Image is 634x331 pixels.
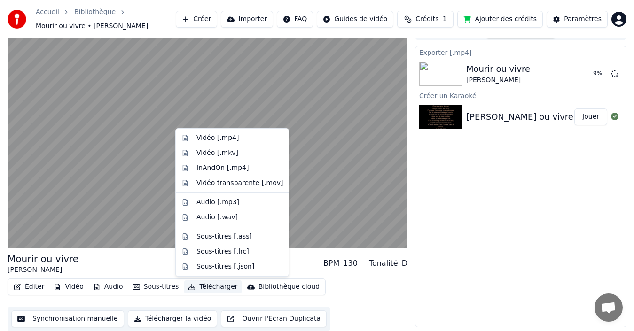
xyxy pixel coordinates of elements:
[443,15,447,24] span: 1
[466,62,530,76] div: Mourir ou vivre
[11,310,124,327] button: Synchronisation manuelle
[184,280,241,293] button: Télécharger
[564,15,602,24] div: Paramètres
[50,280,87,293] button: Vidéo
[10,280,48,293] button: Éditer
[466,76,530,85] div: [PERSON_NAME]
[36,22,148,31] span: Mourir ou vivre • [PERSON_NAME]
[196,198,239,207] div: Audio [.mp3]
[221,11,273,28] button: Importer
[128,310,218,327] button: Télécharger la vidéo
[402,258,407,269] div: D
[176,11,217,28] button: Créer
[36,8,59,17] a: Accueil
[36,8,176,31] nav: breadcrumb
[196,178,283,188] div: Vidéo transparente [.mov]
[415,90,626,101] div: Créer un Karaoké
[457,11,543,28] button: Ajouter des crédits
[466,110,573,123] div: [PERSON_NAME] ou vivre
[574,108,607,125] button: Jouer
[323,258,339,269] div: BPM
[415,46,626,58] div: Exporter [.mp4]
[196,247,249,256] div: Sous-titres [.lrc]
[129,280,183,293] button: Sous-titres
[593,70,607,77] div: 9 %
[343,258,358,269] div: 130
[317,11,393,28] button: Guides de vidéo
[196,133,239,143] div: Vidéo [.mp4]
[8,265,78,275] div: [PERSON_NAME]
[89,280,127,293] button: Audio
[547,11,608,28] button: Paramètres
[196,262,254,271] div: Sous-titres [.json]
[196,232,252,241] div: Sous-titres [.ass]
[258,282,320,292] div: Bibliothèque cloud
[221,310,327,327] button: Ouvrir l'Ecran Duplicata
[196,213,238,222] div: Audio [.wav]
[8,10,26,29] img: youka
[397,11,454,28] button: Crédits1
[196,148,238,158] div: Vidéo [.mkv]
[8,252,78,265] div: Mourir ou vivre
[277,11,313,28] button: FAQ
[196,163,249,173] div: InAndOn [.mp4]
[595,293,623,322] a: Ouvrir le chat
[369,258,398,269] div: Tonalité
[415,15,438,24] span: Crédits
[74,8,116,17] a: Bibliothèque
